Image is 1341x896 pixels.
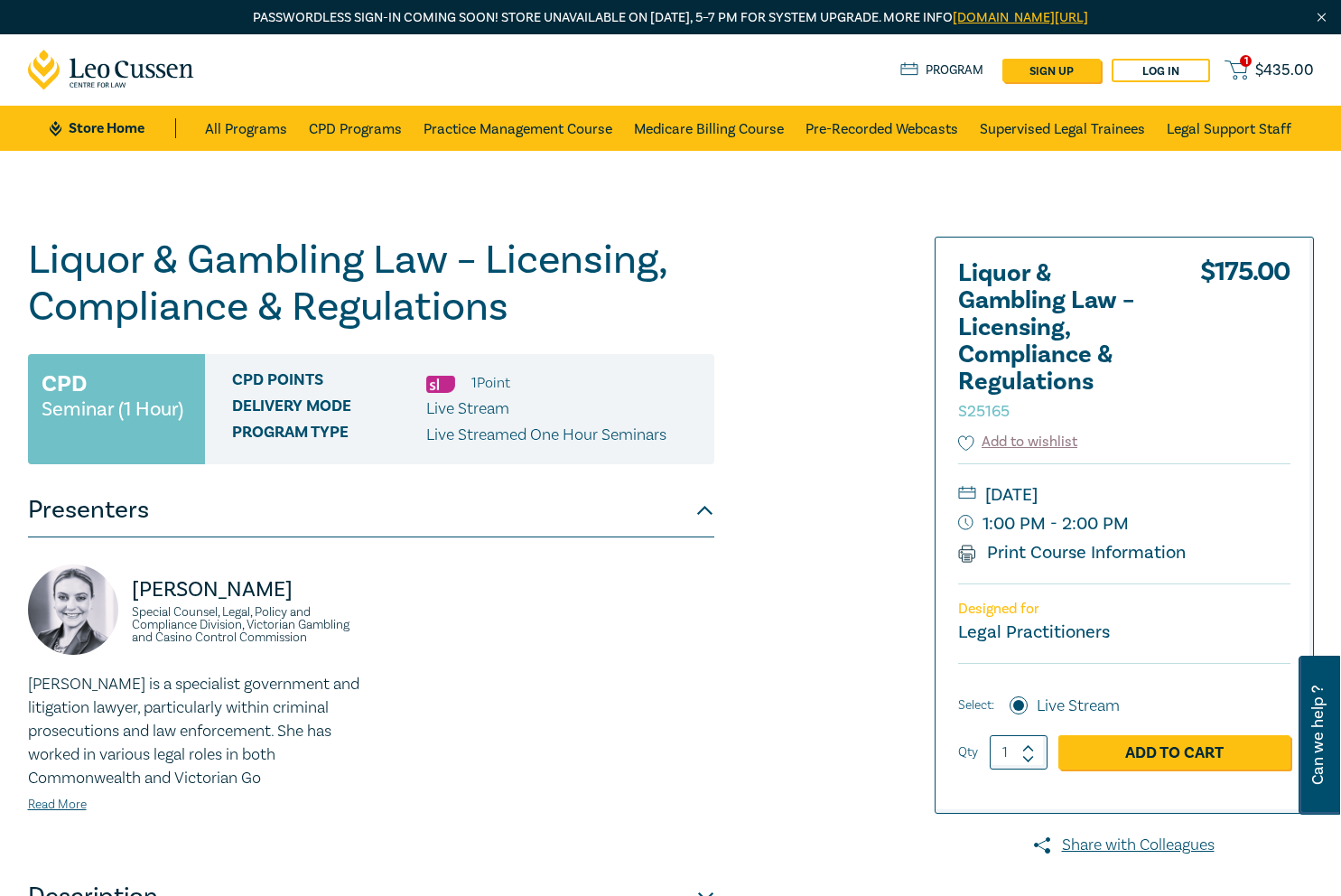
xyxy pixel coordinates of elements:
a: Medicare Billing Course [634,106,784,151]
a: Add to Cart [1058,735,1290,770]
p: Designed for [958,601,1290,618]
a: Log in [1112,59,1210,82]
a: Share with Colleagues [935,834,1314,857]
button: Presenters [28,483,714,537]
small: [DATE] [958,481,1290,509]
a: Practice Management Course [424,106,612,151]
a: Supervised Legal Trainees [980,106,1145,151]
a: [DOMAIN_NAME][URL] [953,9,1088,26]
p: [PERSON_NAME] is a specialist government and litigation lawyer, particularly within criminal pros... [28,673,360,790]
small: Legal Practitioners [958,621,1110,644]
a: All Programs [205,106,287,151]
span: Delivery Mode [232,397,426,421]
a: Store Home [50,118,175,138]
a: Program [900,61,984,80]
a: Print Course Information [958,541,1187,565]
a: Read More [28,797,87,813]
small: Special Counsel, Legal, Policy and Compliance Division, Victorian Gambling and Casino Control Com... [132,606,360,644]
img: Close [1314,10,1329,25]
div: $ 175.00 [1200,260,1290,432]
label: Live Stream [1037,695,1120,718]
small: Seminar (1 Hour) [42,400,183,418]
img: Substantive Law [426,376,455,393]
input: 1 [990,735,1048,770]
span: Select: [958,695,994,715]
p: Passwordless sign-in coming soon! Store unavailable on [DATE], 5–7 PM for system upgrade. More info [28,8,1314,28]
li: 1 Point [471,371,510,395]
a: Legal Support Staff [1167,106,1291,151]
button: Add to wishlist [958,432,1078,453]
small: S25165 [958,401,1010,422]
small: 1:00 PM - 2:00 PM [958,509,1290,538]
p: Live Streamed One Hour Seminars [426,424,666,447]
label: Qty [958,742,978,762]
span: Live Stream [426,398,509,419]
span: $ 435.00 [1255,61,1314,80]
h3: CPD [42,368,87,400]
h1: Liquor & Gambling Law – Licensing, Compliance & Regulations [28,237,714,331]
span: Can we help ? [1309,667,1327,804]
p: [PERSON_NAME] [132,575,360,604]
span: Program type [232,424,426,447]
h2: Liquor & Gambling Law – Licensing, Compliance & Regulations [958,260,1157,423]
a: sign up [1002,59,1101,82]
img: https://s3.ap-southeast-2.amazonaws.com/leo-cussen-store-production-content/Contacts/Samantha%20P... [28,565,118,655]
span: CPD Points [232,371,426,395]
a: CPD Programs [309,106,402,151]
a: Pre-Recorded Webcasts [806,106,958,151]
span: 1 [1240,55,1252,67]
